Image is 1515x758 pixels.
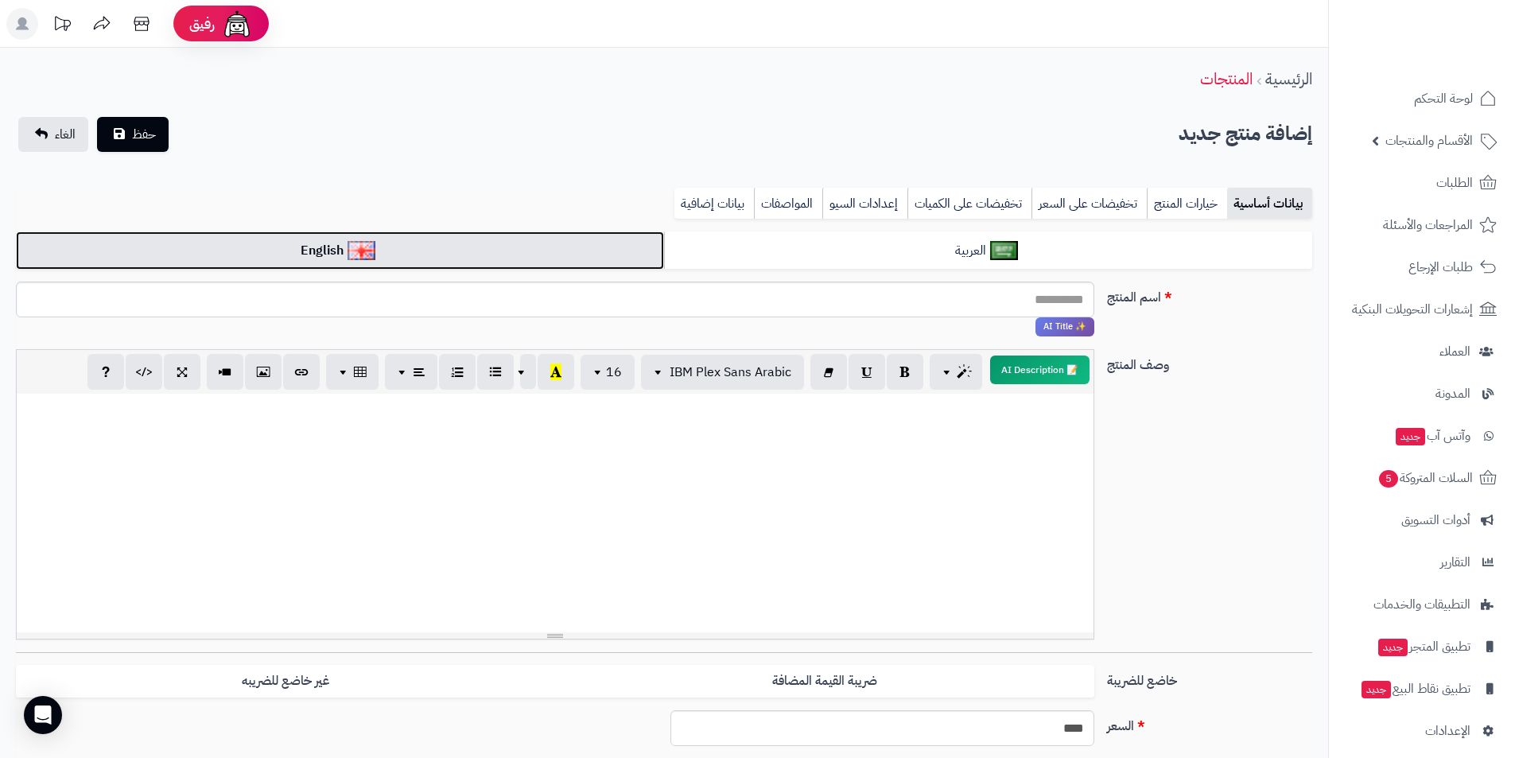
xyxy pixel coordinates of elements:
[1377,636,1470,658] span: تطبيق المتجر
[1338,417,1505,455] a: وآتس آبجديد
[1377,467,1473,489] span: السلات المتروكة
[1439,340,1470,363] span: العملاء
[990,241,1018,260] img: العربية
[1379,470,1398,488] span: 5
[1101,710,1319,736] label: السعر
[990,356,1090,384] button: 📝 AI Description
[42,8,82,44] a: تحديثات المنصة
[1101,665,1319,690] label: خاضع للضريبة
[1378,639,1408,656] span: جديد
[1101,349,1319,375] label: وصف المنتج
[1035,317,1094,336] span: انقر لاستخدام رفيقك الذكي
[1338,375,1505,413] a: المدونة
[1352,298,1473,321] span: إشعارات التحويلات البنكية
[641,355,804,390] button: IBM Plex Sans Arabic
[822,188,907,220] a: إعدادات السيو
[97,117,169,152] button: حفظ
[348,241,375,260] img: English
[1373,593,1470,616] span: التطبيقات والخدمات
[1338,248,1505,286] a: طلبات الإرجاع
[221,8,253,40] img: ai-face.png
[1147,188,1227,220] a: خيارات المنتج
[1338,543,1505,581] a: التقارير
[189,14,215,33] span: رفيق
[1227,188,1312,220] a: بيانات أساسية
[1338,290,1505,328] a: إشعارات التحويلات البنكية
[1101,282,1319,307] label: اسم المنتج
[555,665,1094,698] label: ضريبة القيمة المضافة
[1338,712,1505,750] a: الإعدادات
[1338,80,1505,118] a: لوحة التحكم
[1385,130,1473,152] span: الأقسام والمنتجات
[674,188,754,220] a: بيانات إضافية
[132,125,156,144] span: حفظ
[1338,670,1505,708] a: تطبيق نقاط البيعجديد
[1338,628,1505,666] a: تطبيق المتجرجديد
[1440,551,1470,573] span: التقارير
[1338,501,1505,539] a: أدوات التسويق
[18,117,88,152] a: الغاء
[1414,87,1473,110] span: لوحة التحكم
[1407,43,1500,76] img: logo-2.png
[1401,509,1470,531] span: أدوات التسويق
[1200,67,1253,91] a: المنتجات
[1408,256,1473,278] span: طلبات الإرجاع
[1338,164,1505,202] a: الطلبات
[1338,585,1505,624] a: التطبيقات والخدمات
[581,355,635,390] button: 16
[1425,720,1470,742] span: الإعدادات
[907,188,1031,220] a: تخفيضات على الكميات
[1338,332,1505,371] a: العملاء
[55,125,76,144] span: الغاء
[16,665,555,698] label: غير خاضع للضريبه
[1436,172,1473,194] span: الطلبات
[1360,678,1470,700] span: تطبيق نقاط البيع
[1179,118,1312,150] h2: إضافة منتج جديد
[1338,459,1505,497] a: السلات المتروكة5
[1435,383,1470,405] span: المدونة
[1362,681,1391,698] span: جديد
[1031,188,1147,220] a: تخفيضات على السعر
[1265,67,1312,91] a: الرئيسية
[1394,425,1470,447] span: وآتس آب
[1383,214,1473,236] span: المراجعات والأسئلة
[24,696,62,734] div: Open Intercom Messenger
[754,188,822,220] a: المواصفات
[664,231,1312,270] a: العربية
[606,363,622,382] span: 16
[1338,206,1505,244] a: المراجعات والأسئلة
[16,231,664,270] a: English
[1396,428,1425,445] span: جديد
[670,363,791,382] span: IBM Plex Sans Arabic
